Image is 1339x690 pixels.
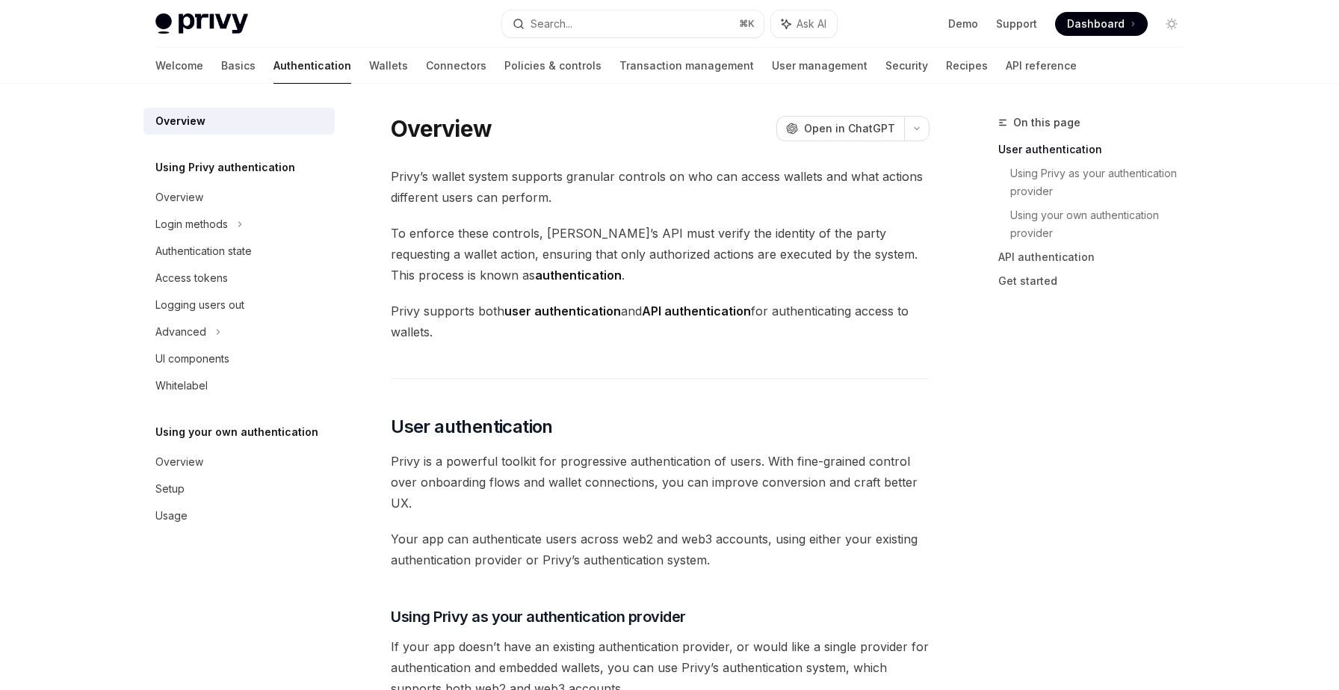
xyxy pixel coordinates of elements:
[797,16,826,31] span: Ask AI
[426,48,486,84] a: Connectors
[155,158,295,176] h5: Using Privy authentication
[143,449,335,475] a: Overview
[998,138,1196,161] a: User authentication
[155,188,203,206] div: Overview
[155,296,244,314] div: Logging users out
[804,121,895,136] span: Open in ChatGPT
[1006,48,1077,84] a: API reference
[143,108,335,135] a: Overview
[1010,161,1196,203] a: Using Privy as your authentication provider
[391,529,930,570] span: Your app can authenticate users across web2 and web3 accounts, using either your existing authent...
[391,301,930,342] span: Privy supports both and for authenticating access to wallets.
[504,48,602,84] a: Policies & controls
[155,48,203,84] a: Welcome
[155,13,248,34] img: light logo
[391,223,930,286] span: To enforce these controls, [PERSON_NAME]’s API must verify the identity of the party requesting a...
[1010,203,1196,245] a: Using your own authentication provider
[535,268,622,283] strong: authentication
[531,15,572,33] div: Search...
[221,48,256,84] a: Basics
[155,350,229,368] div: UI components
[143,475,335,502] a: Setup
[155,423,318,441] h5: Using your own authentication
[143,372,335,399] a: Whitelabel
[369,48,408,84] a: Wallets
[771,10,837,37] button: Ask AI
[885,48,928,84] a: Security
[155,480,185,498] div: Setup
[155,323,206,341] div: Advanced
[619,48,754,84] a: Transaction management
[772,48,868,84] a: User management
[1055,12,1148,36] a: Dashboard
[391,415,553,439] span: User authentication
[1160,12,1184,36] button: Toggle dark mode
[502,10,764,37] button: Search...⌘K
[143,292,335,318] a: Logging users out
[776,116,904,141] button: Open in ChatGPT
[391,115,492,142] h1: Overview
[155,215,228,233] div: Login methods
[273,48,351,84] a: Authentication
[391,451,930,514] span: Privy is a powerful toolkit for progressive authentication of users. With fine-grained control ov...
[391,166,930,208] span: Privy’s wallet system supports granular controls on who can access wallets and what actions diffe...
[155,112,205,130] div: Overview
[155,242,252,260] div: Authentication state
[143,184,335,211] a: Overview
[504,304,621,318] strong: user authentication
[998,269,1196,293] a: Get started
[155,269,228,287] div: Access tokens
[946,48,988,84] a: Recipes
[143,345,335,372] a: UI components
[1013,114,1080,132] span: On this page
[948,16,978,31] a: Demo
[155,377,208,395] div: Whitelabel
[739,18,755,30] span: ⌘ K
[143,502,335,529] a: Usage
[143,238,335,265] a: Authentication state
[996,16,1037,31] a: Support
[642,304,751,318] strong: API authentication
[155,453,203,471] div: Overview
[391,606,686,627] span: Using Privy as your authentication provider
[998,245,1196,269] a: API authentication
[143,265,335,292] a: Access tokens
[1067,16,1125,31] span: Dashboard
[155,507,188,525] div: Usage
